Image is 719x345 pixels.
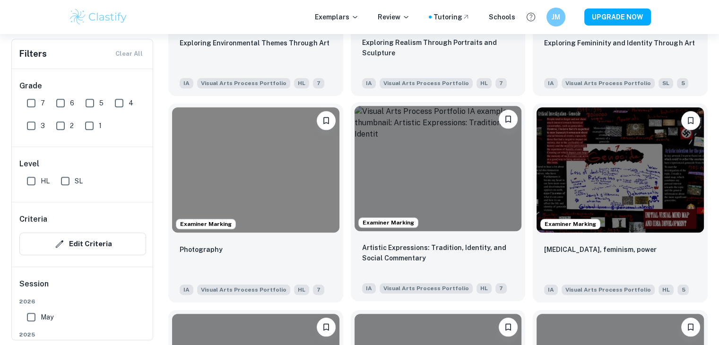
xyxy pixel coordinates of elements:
[544,78,558,88] span: IA
[197,285,290,295] span: Visual Arts Process Portfolio
[176,220,235,228] span: Examiner Marking
[315,12,359,22] p: Exemplars
[523,9,539,25] button: Help and Feedback
[313,78,324,88] span: 7
[99,98,104,108] span: 5
[544,38,694,48] p: Exploring Femininity and Identity Through Art
[658,78,673,88] span: SL
[75,176,83,186] span: SL
[19,278,146,297] h6: Session
[172,107,339,233] img: Visual Arts Process Portfolio IA example thumbnail: Photography
[99,121,102,131] span: 1
[533,103,708,302] a: Examiner MarkingBookmarkGenocide, feminism, power IAVisual Arts Process PortfolioHL5
[351,103,526,302] a: Examiner MarkingBookmarkArtistic Expressions: Tradition, Identity, and Social CommentaryIAVisual ...
[541,220,600,228] span: Examiner Marking
[19,233,146,255] button: Edit Criteria
[129,98,133,108] span: 4
[294,285,309,295] span: HL
[180,244,223,255] p: Photography
[562,78,655,88] span: Visual Arts Process Portfolio
[168,103,343,302] a: Examiner MarkingBookmarkPhotographyIAVisual Arts Process PortfolioHL7
[380,78,473,88] span: Visual Arts Process Portfolio
[362,283,376,293] span: IA
[433,12,470,22] a: Tutoring
[476,283,492,293] span: HL
[476,78,492,88] span: HL
[313,285,324,295] span: 7
[489,12,515,22] a: Schools
[180,285,193,295] span: IA
[317,111,336,130] button: Bookmark
[362,78,376,88] span: IA
[495,283,507,293] span: 7
[70,121,74,131] span: 2
[70,98,74,108] span: 6
[359,218,418,227] span: Examiner Marking
[317,318,336,336] button: Bookmark
[180,38,329,48] p: Exploring Environmental Themes Through Art
[19,47,47,60] h6: Filters
[362,37,514,58] p: Exploring Realism Through Portraits and Sculpture
[19,80,146,92] h6: Grade
[41,121,45,131] span: 3
[19,297,146,306] span: 2026
[677,285,689,295] span: 5
[362,242,514,263] p: Artistic Expressions: Tradition, Identity, and Social Commentary
[499,110,518,129] button: Bookmark
[677,78,688,88] span: 5
[380,283,473,293] span: Visual Arts Process Portfolio
[550,12,561,22] h6: JM
[681,111,700,130] button: Bookmark
[41,176,50,186] span: HL
[19,330,146,339] span: 2025
[495,78,507,88] span: 7
[197,78,290,88] span: Visual Arts Process Portfolio
[69,8,129,26] img: Clastify logo
[41,98,45,108] span: 7
[378,12,410,22] p: Review
[294,78,309,88] span: HL
[544,285,558,295] span: IA
[681,318,700,336] button: Bookmark
[499,318,518,336] button: Bookmark
[544,244,657,255] p: Genocide, feminism, power
[19,214,47,225] h6: Criteria
[562,285,655,295] span: Visual Arts Process Portfolio
[19,158,146,170] h6: Level
[658,285,674,295] span: HL
[41,312,53,322] span: May
[584,9,651,26] button: UPGRADE NOW
[355,106,522,231] img: Visual Arts Process Portfolio IA example thumbnail: Artistic Expressions: Tradition, Identit
[180,78,193,88] span: IA
[537,107,704,233] img: Visual Arts Process Portfolio IA example thumbnail: Genocide, feminism, power
[546,8,565,26] button: JM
